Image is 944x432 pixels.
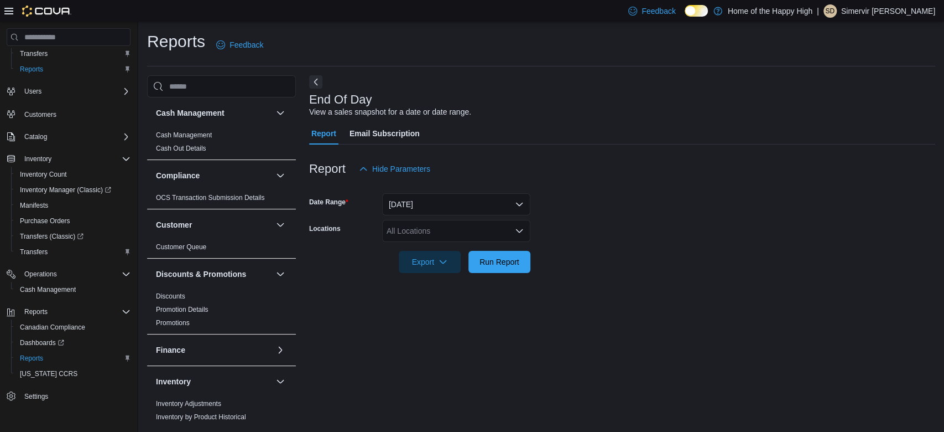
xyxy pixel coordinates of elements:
span: Transfers [20,248,48,256]
span: Inventory Count [15,168,131,181]
a: Transfers [15,245,52,259]
button: Reports [11,351,135,366]
span: Settings [24,392,48,401]
div: Customer [147,240,296,258]
img: Cova [22,6,71,17]
h3: Customer [156,219,192,230]
h3: Finance [156,344,185,356]
span: Settings [20,389,131,403]
a: Promotions [156,319,190,327]
div: Compliance [147,191,296,209]
label: Locations [309,224,341,233]
span: Manifests [15,199,131,212]
span: Dashboards [15,336,131,349]
a: Cash Management [156,131,212,139]
a: Canadian Compliance [15,321,90,334]
span: Reports [24,307,48,316]
a: Inventory by Product Historical [156,413,246,421]
span: Export [405,251,454,273]
h3: Inventory [156,376,191,387]
p: Simervir [PERSON_NAME] [841,4,935,18]
span: Reports [20,305,131,318]
span: Purchase Orders [20,217,70,225]
a: Transfers (Classic) [15,230,88,243]
span: Catalog [24,132,47,141]
a: Reports [15,63,48,76]
button: Operations [2,266,135,282]
input: Dark Mode [685,5,708,17]
button: Users [2,84,135,99]
a: Inventory Count [15,168,71,181]
button: Open list of options [515,227,524,235]
span: Dashboards [20,338,64,347]
p: | [817,4,819,18]
a: Cash Management [15,283,80,296]
span: OCS Transaction Submission Details [156,193,265,202]
span: Washington CCRS [15,367,131,380]
span: Inventory Count [20,170,67,179]
span: Customers [24,110,56,119]
span: Email Subscription [350,122,420,145]
a: Inventory Adjustments [156,400,221,408]
span: Reports [20,65,43,74]
button: [DATE] [382,193,530,215]
button: Customer [156,219,272,230]
button: Cash Management [274,106,287,120]
a: Feedback [212,34,268,56]
button: Hide Parameters [354,158,435,180]
span: Transfers (Classic) [15,230,131,243]
button: Next [309,75,322,89]
button: Run Report [468,251,530,273]
h3: Cash Management [156,107,225,119]
a: Transfers [15,47,52,60]
a: Inventory Manager (Classic) [15,183,116,197]
a: Dashboards [11,335,135,351]
h1: Reports [147,30,205,53]
button: Inventory [274,375,287,388]
label: Date Range [309,198,348,207]
button: Transfers [11,46,135,61]
button: [US_STATE] CCRS [11,366,135,382]
button: Inventory [156,376,272,387]
a: Customers [20,108,61,121]
span: Users [24,87,41,96]
button: Inventory [20,152,56,166]
span: Customers [20,107,131,121]
a: Discounts [156,292,185,300]
span: Transfers [20,49,48,58]
button: Users [20,85,46,98]
button: Compliance [274,169,287,182]
button: Finance [156,344,272,356]
button: Operations [20,268,61,281]
span: Hide Parameters [372,163,430,174]
h3: Discounts & Promotions [156,269,246,280]
button: Reports [11,61,135,77]
span: Canadian Compliance [20,323,85,332]
button: Transfers [11,244,135,260]
h3: Compliance [156,170,200,181]
span: Cash Management [20,285,76,294]
span: Inventory Manager (Classic) [15,183,131,197]
a: [US_STATE] CCRS [15,367,82,380]
button: Compliance [156,170,272,181]
a: Purchase Orders [15,214,75,228]
a: Promotion Details [156,306,208,313]
span: Feedback [641,6,675,17]
span: Manifests [20,201,48,210]
a: Manifests [15,199,53,212]
span: Promotion Details [156,305,208,314]
div: Simervir Dhillon [823,4,837,18]
a: Inventory Manager (Classic) [11,182,135,198]
a: Transfers (Classic) [11,229,135,244]
h3: End Of Day [309,93,372,106]
span: Users [20,85,131,98]
button: Inventory [2,151,135,167]
span: Reports [15,352,131,365]
span: Inventory Manager (Classic) [20,186,111,194]
span: Reports [20,354,43,363]
h3: Report [309,162,346,176]
div: View a sales snapshot for a date or date range. [309,106,471,118]
a: OCS Transaction Submission Details [156,194,265,202]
